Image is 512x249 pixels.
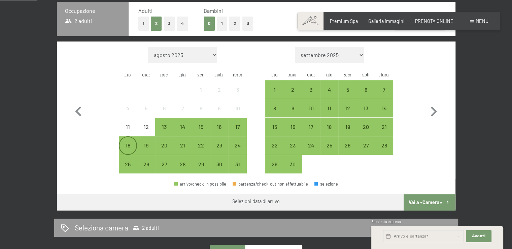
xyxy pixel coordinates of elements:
div: 1 [193,87,209,104]
div: 21 [376,124,392,141]
div: Wed Sep 03 2025 [302,80,320,99]
div: Sun Sep 21 2025 [375,118,393,136]
div: Sat Sep 20 2025 [357,118,375,136]
div: arrivo/check-in possibile [174,118,192,136]
div: Sat Sep 27 2025 [357,136,375,155]
span: Consenso marketing* [191,140,242,147]
div: 23 [211,143,228,160]
div: Mon Aug 18 2025 [119,136,137,155]
abbr: domenica [233,72,242,77]
div: 19 [339,124,356,141]
button: Mese successivo [424,47,443,174]
button: Avanti [466,230,491,243]
div: arrivo/check-in possibile [338,80,356,99]
div: Tue Aug 12 2025 [137,118,155,136]
div: Mon Sep 01 2025 [265,80,283,99]
div: arrivo/check-in possibile [210,118,228,136]
span: Richiesta express [371,219,401,224]
div: Selezioni data di arrivo [232,198,280,205]
div: arrivo/check-in possibile [357,99,375,117]
button: 1 [138,17,149,30]
div: 3 [303,87,319,104]
div: Sat Aug 30 2025 [210,155,228,173]
div: arrivo/check-in possibile [228,155,246,173]
div: 20 [156,143,173,160]
div: 13 [156,124,173,141]
abbr: domenica [379,72,389,77]
abbr: sabato [362,72,370,77]
span: 1 [371,234,372,239]
div: Thu Sep 11 2025 [320,99,338,117]
div: 15 [193,124,209,141]
div: 14 [174,124,191,141]
div: partenza/check-out non effettuabile [233,182,308,186]
div: Sun Sep 28 2025 [375,136,393,155]
div: Mon Aug 11 2025 [119,118,137,136]
div: Thu Aug 07 2025 [174,99,192,117]
button: 3 [164,17,175,30]
div: arrivo/check-in possibile [338,118,356,136]
abbr: mercoledì [160,72,168,77]
div: Sun Sep 07 2025 [375,80,393,99]
div: arrivo/check-in possibile [375,80,393,99]
span: Avanti [472,234,485,239]
div: 24 [303,143,319,160]
abbr: giovedì [326,72,333,77]
div: Fri Sep 19 2025 [338,118,356,136]
div: Thu Sep 04 2025 [320,80,338,99]
div: Wed Aug 20 2025 [155,136,173,155]
div: arrivo/check-in possibile [284,155,302,173]
div: arrivo/check-in possibile [375,136,393,155]
div: arrivo/check-in possibile [320,80,338,99]
div: 26 [339,143,356,160]
div: arrivo/check-in possibile [192,118,210,136]
span: Bambini [204,7,223,14]
div: Tue Sep 02 2025 [284,80,302,99]
div: Mon Sep 29 2025 [265,155,283,173]
div: arrivo/check-in possibile [302,136,320,155]
abbr: mercoledì [307,72,315,77]
div: arrivo/check-in possibile [155,136,173,155]
div: Fri Aug 29 2025 [192,155,210,173]
div: Sun Aug 17 2025 [228,118,246,136]
span: PRENOTA ONLINE [415,18,453,24]
div: 18 [321,124,338,141]
h2: Seleziona camera [75,223,128,232]
div: Sat Aug 02 2025 [210,80,228,99]
div: 8 [193,106,209,122]
div: arrivo/check-in possibile [284,136,302,155]
span: 2 adulti [133,224,159,231]
div: arrivo/check-in non effettuabile [119,99,137,117]
div: Wed Sep 17 2025 [302,118,320,136]
div: 21 [174,143,191,160]
button: Mese precedente [69,47,88,174]
div: 25 [120,162,136,178]
div: 20 [357,124,374,141]
div: 9 [211,106,228,122]
div: arrivo/check-in possibile [265,155,283,173]
div: Sun Sep 14 2025 [375,99,393,117]
div: 15 [266,124,283,141]
div: Tue Aug 05 2025 [137,99,155,117]
div: arrivo/check-in possibile [357,136,375,155]
div: arrivo/check-in non effettuabile [137,99,155,117]
div: arrivo/check-in possibile [320,136,338,155]
div: Sat Aug 23 2025 [210,136,228,155]
div: arrivo/check-in possibile [137,136,155,155]
div: 13 [357,106,374,122]
div: 14 [376,106,392,122]
div: Sat Aug 16 2025 [210,118,228,136]
div: Thu Aug 28 2025 [174,155,192,173]
div: 16 [284,124,301,141]
div: 4 [321,87,338,104]
div: arrivo/check-in possibile [174,182,226,186]
div: 25 [321,143,338,160]
div: arrivo/check-in possibile [320,118,338,136]
div: 23 [284,143,301,160]
div: Mon Aug 04 2025 [119,99,137,117]
div: 1 [266,87,283,104]
div: arrivo/check-in possibile [192,136,210,155]
div: arrivo/check-in possibile [265,136,283,155]
div: arrivo/check-in possibile [302,99,320,117]
div: arrivo/check-in possibile [174,155,192,173]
